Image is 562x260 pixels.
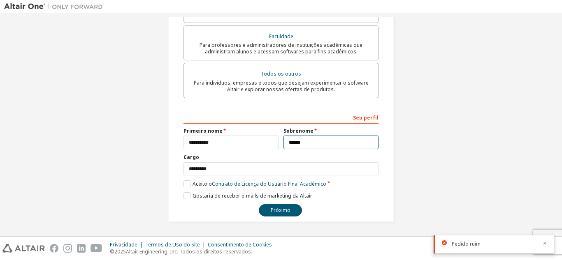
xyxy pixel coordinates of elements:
[259,204,302,216] button: Próximo
[452,240,481,247] font: Pedido ruim
[126,248,252,255] font: Altair Engineering, Inc. Todos os direitos reservados.
[212,180,299,187] font: Contrato de Licença do Usuário Final
[145,241,200,248] font: Termos de Uso do Site
[183,127,223,134] font: Primeiro nome
[193,192,312,199] font: Gostaria de receber e-mails de marketing da Altair
[269,33,293,40] font: Faculdade
[50,244,58,253] img: facebook.svg
[208,241,272,248] font: Consentimento de Cookies
[4,2,107,11] img: Altair Um
[110,241,137,248] font: Privacidade
[271,207,290,214] font: Próximo
[193,180,212,187] font: Aceito o
[300,180,326,187] font: Acadêmico
[91,244,102,253] img: youtube.svg
[261,70,301,77] font: Todos os outros
[63,244,72,253] img: instagram.svg
[2,244,45,253] img: altair_logo.svg
[194,79,369,93] font: Para indivíduos, empresas e todos que desejam experimentar o software Altair e explorar nossas of...
[200,41,362,55] font: Para professores e administradores de instituições acadêmicas que administram alunos e acessam so...
[283,127,314,134] font: Sobrenome
[114,248,126,255] font: 2025
[110,248,114,255] font: ©
[77,244,86,253] img: linkedin.svg
[183,154,199,161] font: Cargo
[353,114,379,121] font: Seu perfil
